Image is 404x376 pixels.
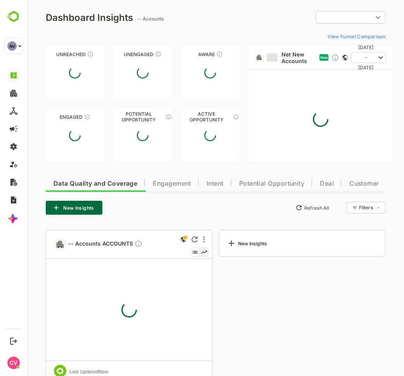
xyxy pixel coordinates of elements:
a: New Insights [192,230,358,257]
div: Unengaged [86,51,144,57]
div: CV [7,357,20,369]
div: Active Opportunity [154,114,212,120]
button: New Insights [19,201,75,215]
div: Aware [154,51,212,57]
ag: -- Accounts [110,16,139,22]
span: [DATE] - [DATE] [330,43,347,73]
button: Logout [8,336,19,346]
div: ​ [288,10,358,24]
div: Unreached [19,51,77,57]
div: Refresh [164,236,171,243]
a: Net New Accounts [240,51,289,64]
img: BambooboxLogoMark.f1c84d78b4c51b1a7b5f700c9845e183.svg [4,9,24,24]
div: These accounts have not shown enough engagement and need nurturing [128,51,134,57]
div: These accounts are MQAs and can be passed on to Inside Sales [138,114,145,120]
span: -- Accounts ACCOUNTS [41,240,115,249]
div: This card does not support filter and segments [315,55,321,60]
a: -- Accounts ACCOUNTSDescription not present [41,240,118,249]
button: [DATE] - [DATE] [324,52,359,63]
div: These accounts have open opportunities which might be at any of the Sales Stages [206,114,212,120]
button: Refresh All [265,202,306,214]
div: Last Updated Now [42,369,81,374]
div: These accounts are warm, further nurturing would qualify them to MQAs [57,114,63,120]
span: Engagement [126,181,164,187]
div: These accounts have not been engaged with for a defined time period [60,51,66,57]
div: AU [7,41,17,51]
span: Intent [180,181,197,187]
span: Customer [322,181,352,187]
div: Dashboard Insights [19,12,106,23]
div: These accounts have just entered the buying cycle and need further nurturing [189,51,195,57]
span: Data Quality and Coverage [26,181,110,187]
div: More [176,236,178,243]
div: New Insights [200,239,240,248]
div: This is a global insight. Segment selection is not applicable for this view [152,235,161,245]
span: Deal [293,181,307,187]
div: Discover new ICP-fit accounts showing engagement — via intent surges, anonymous website visits, L... [304,54,312,62]
div: Engaged [19,114,77,120]
button: View Funnel Comparison [297,30,358,43]
div: Filters [331,201,358,215]
div: Potential Opportunity [86,114,144,120]
span: Potential Opportunity [212,181,278,187]
div: Description not present [107,240,115,249]
div: Filters [332,205,346,210]
span: New [293,55,301,60]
